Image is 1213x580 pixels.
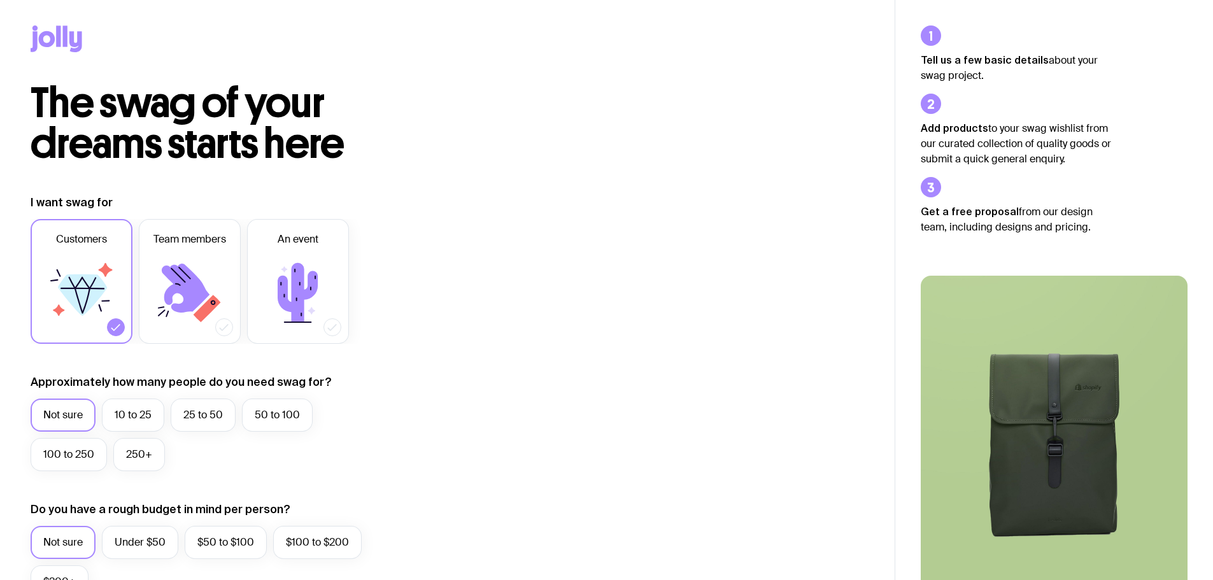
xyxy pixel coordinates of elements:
[31,526,96,559] label: Not sure
[921,206,1019,217] strong: Get a free proposal
[242,399,313,432] label: 50 to 100
[31,374,332,390] label: Approximately how many people do you need swag for?
[31,195,113,210] label: I want swag for
[921,52,1112,83] p: about your swag project.
[921,204,1112,235] p: from our design team, including designs and pricing.
[185,526,267,559] label: $50 to $100
[31,78,344,169] span: The swag of your dreams starts here
[113,438,165,471] label: 250+
[31,502,290,517] label: Do you have a rough budget in mind per person?
[921,120,1112,167] p: to your swag wishlist from our curated collection of quality goods or submit a quick general enqu...
[921,122,988,134] strong: Add products
[31,399,96,432] label: Not sure
[921,54,1049,66] strong: Tell us a few basic details
[171,399,236,432] label: 25 to 50
[102,399,164,432] label: 10 to 25
[153,232,226,247] span: Team members
[56,232,107,247] span: Customers
[31,438,107,471] label: 100 to 250
[273,526,362,559] label: $100 to $200
[278,232,318,247] span: An event
[102,526,178,559] label: Under $50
